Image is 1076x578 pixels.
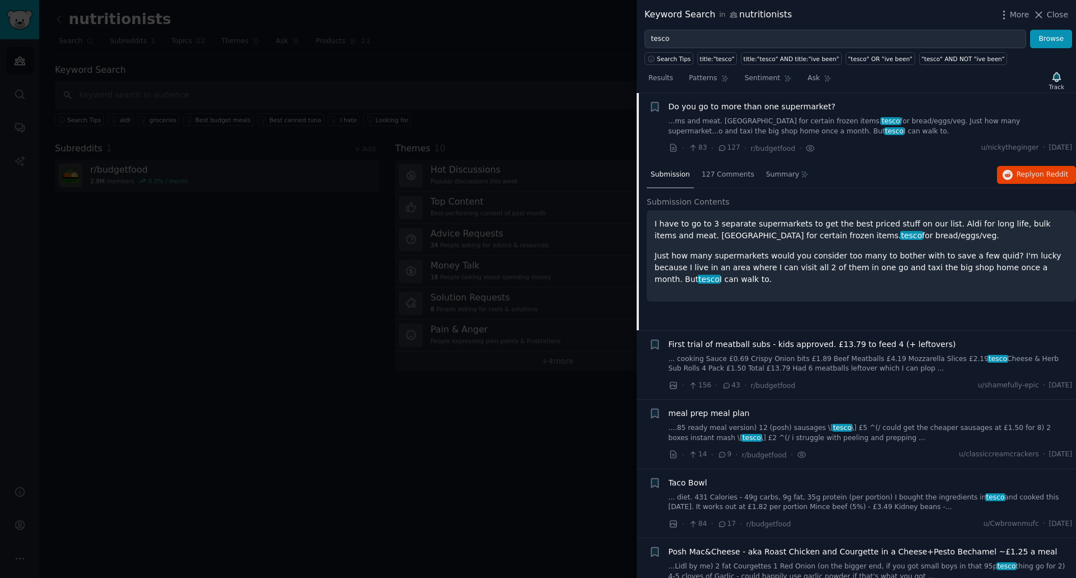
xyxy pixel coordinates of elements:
[746,520,791,528] span: r/budgetfood
[921,55,1004,63] div: "tesco" AND NOT "ive been"
[981,143,1039,153] span: u/nickytheginger
[697,52,737,65] a: title:"tesco"
[978,381,1039,391] span: u/shamefully-epic
[651,170,690,180] span: Submission
[711,449,713,461] span: ·
[900,231,923,240] span: tesco
[1010,9,1029,21] span: More
[799,142,801,154] span: ·
[688,519,707,529] span: 84
[647,196,730,208] span: Submission Contents
[682,449,684,461] span: ·
[987,355,1008,363] span: tesco
[919,52,1007,65] a: "tesco" AND NOT "ive been"
[1049,450,1072,460] span: [DATE]
[719,10,725,20] span: in
[741,70,796,93] a: Sentiment
[644,30,1026,49] input: Try a keyword related to your business
[711,142,713,154] span: ·
[766,170,799,180] span: Summary
[688,450,707,460] span: 14
[1043,519,1045,529] span: ·
[698,275,721,284] span: tesco
[744,55,840,63] div: title:"tesco" AND title:"ive been"
[1049,83,1064,91] div: Track
[741,434,762,442] span: tesco
[688,143,707,153] span: 83
[742,451,787,459] span: r/budgetfood
[750,145,795,152] span: r/budgetfood
[644,70,677,93] a: Results
[790,449,792,461] span: ·
[984,519,1039,529] span: u/Cwbrownmufc
[682,380,684,391] span: ·
[740,518,742,530] span: ·
[997,166,1076,184] button: Replyon Reddit
[689,73,717,84] span: Patterns
[804,70,836,93] a: Ask
[735,449,738,461] span: ·
[998,9,1029,21] button: More
[644,8,792,22] div: Keyword Search nutritionists
[1033,9,1068,21] button: Close
[722,381,740,391] span: 43
[700,55,735,63] div: title:"tesco"
[832,424,852,432] span: tesco
[745,73,780,84] span: Sentiment
[688,381,711,391] span: 156
[669,117,1073,136] a: ...ms and meat. [GEOGRAPHIC_DATA] for certain frozen items.tescofor bread/eggs/veg. Just how many...
[717,450,731,460] span: 9
[884,127,905,135] span: tesco
[669,546,1058,558] a: Posh Mac&Cheese - aka Roast Chicken and Courgette in a Cheese+Pesto Bechamel ~£1.25 a meal
[1043,450,1045,460] span: ·
[750,382,795,390] span: r/budgetfood
[669,493,1073,512] a: ... diet. 431 Calories - 49g carbs, 9g fat, 35g protein (per portion) I bought the ingredients in...
[655,218,1068,242] p: I have to go to 3 separate supermarkets to get the best priced stuff on our list. Aldi for long l...
[702,170,754,180] span: 127 Comments
[1043,381,1045,391] span: ·
[715,380,717,391] span: ·
[744,380,746,391] span: ·
[669,101,836,113] a: Do you go to more than one supermarket?
[657,55,691,63] span: Search Tips
[880,117,901,125] span: tesco
[996,562,1017,570] span: tesco
[669,408,750,419] a: meal prep meal plan
[685,70,732,93] a: Patterns
[669,354,1073,374] a: ... cooking Sauce £0.69 Crispy Onion bits £1.89 Beef Meatballs £4.19 Mozzarella Slices £2.19tesco...
[741,52,842,65] a: title:"tesco" AND title:"ive been"
[669,339,956,350] a: First trial of meatball subs - kids approved. £13.79 to feed 4 (+ leftovers)
[1049,143,1072,153] span: [DATE]
[682,518,684,530] span: ·
[711,518,713,530] span: ·
[717,143,740,153] span: 127
[669,423,1073,443] a: ....85 ready meal version) 12 (posh) sausages \[tesco\] £5 ^(/ could get the cheaper sausages at ...
[1043,143,1045,153] span: ·
[655,250,1068,285] p: Just how many supermarkets would you consider too many to bother with to save a few quid? I'm luc...
[1045,69,1068,93] button: Track
[1017,170,1068,180] span: Reply
[846,52,915,65] a: "tesco" OR "ive been"
[1049,381,1072,391] span: [DATE]
[1030,30,1072,49] button: Browse
[682,142,684,154] span: ·
[1049,519,1072,529] span: [DATE]
[717,519,736,529] span: 17
[1036,170,1068,178] span: on Reddit
[744,142,746,154] span: ·
[669,477,707,489] a: Taco Bowl
[959,450,1039,460] span: u/classiccreamcrackers
[808,73,820,84] span: Ask
[644,52,693,65] button: Search Tips
[985,493,1005,501] span: tesco
[1047,9,1068,21] span: Close
[648,73,673,84] span: Results
[848,55,912,63] div: "tesco" OR "ive been"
